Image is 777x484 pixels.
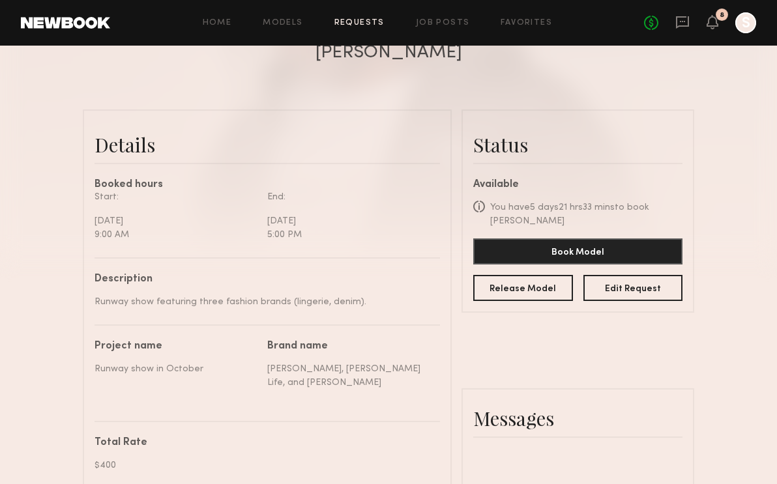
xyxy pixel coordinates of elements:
a: Models [263,19,302,27]
div: Total Rate [95,438,430,448]
div: $400 [95,459,430,472]
div: You have 5 days 21 hrs 33 mins to book [PERSON_NAME] [490,201,682,228]
div: 8 [720,12,724,19]
button: Release Model [473,275,573,301]
div: Status [473,132,682,158]
div: Runway show featuring three fashion brands (lingerie, denim). [95,295,430,309]
div: End: [267,190,430,204]
div: Details [95,132,440,158]
div: 9:00 AM [95,228,257,242]
button: Book Model [473,238,682,264]
div: Description [95,274,430,285]
div: Available [473,180,682,190]
div: Runway show in October [95,362,257,376]
div: Booked hours [95,180,440,190]
div: Brand name [267,341,430,352]
a: Requests [334,19,385,27]
a: S [735,12,756,33]
div: [DATE] [95,214,257,228]
div: [PERSON_NAME] [315,44,462,62]
div: [PERSON_NAME], [PERSON_NAME] Life, and [PERSON_NAME] [267,362,430,390]
div: [DATE] [267,214,430,228]
div: Messages [473,405,682,431]
a: Home [203,19,232,27]
a: Favorites [501,19,552,27]
button: Edit Request [583,275,683,301]
a: Job Posts [416,19,470,27]
div: 5:00 PM [267,228,430,242]
div: Project name [95,341,257,352]
div: Start: [95,190,257,204]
